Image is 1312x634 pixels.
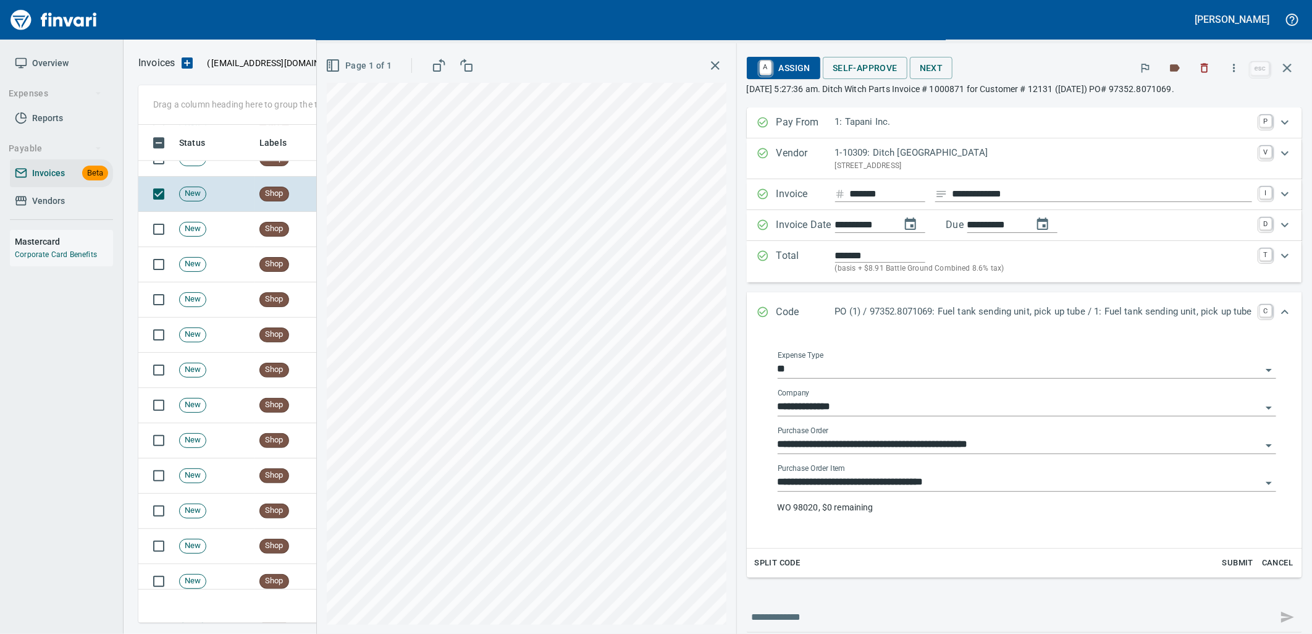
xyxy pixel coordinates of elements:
[179,135,205,150] span: Status
[778,428,829,435] label: Purchase Order
[946,218,1005,232] p: Due
[260,258,288,270] span: Shop
[260,223,288,235] span: Shop
[757,57,810,78] span: Assign
[1248,53,1302,83] span: Close invoice
[1221,54,1248,82] button: More
[778,390,810,397] label: Company
[180,575,206,587] span: New
[10,49,113,77] a: Overview
[260,505,288,517] span: Shop
[1218,554,1258,573] button: Submit
[778,465,845,473] label: Purchase Order Item
[32,193,65,209] span: Vendors
[4,82,107,105] button: Expenses
[1259,115,1272,127] a: P
[259,135,303,150] span: Labels
[778,352,823,360] label: Expense Type
[910,57,953,80] button: Next
[32,166,65,181] span: Invoices
[180,505,206,517] span: New
[1261,556,1294,570] span: Cancel
[1258,554,1297,573] button: Cancel
[747,333,1302,578] div: Expand
[776,115,835,131] p: Pay From
[776,187,835,203] p: Invoice
[10,159,113,187] a: InvoicesBeta
[260,540,288,552] span: Shop
[778,501,1276,514] p: WO 98020, $0 remaining
[259,135,287,150] span: Labels
[1132,54,1159,82] button: Flag
[747,292,1302,333] div: Expand
[180,329,206,340] span: New
[935,188,948,200] svg: Invoice description
[260,470,288,481] span: Shop
[180,540,206,552] span: New
[747,138,1302,179] div: Expand
[180,223,206,235] span: New
[835,187,845,201] svg: Invoice number
[835,263,1252,275] p: (basis + $8.91 Battle Ground Combined 8.6% tax)
[747,241,1302,282] div: Expand
[755,556,801,570] span: Split Code
[1191,54,1218,82] button: Discard
[15,250,97,259] a: Corporate Card Benefits
[260,329,288,340] span: Shop
[776,218,835,234] p: Invoice Date
[1260,399,1277,416] button: Open
[1259,146,1272,158] a: V
[180,434,206,446] span: New
[180,294,206,305] span: New
[760,61,772,74] a: A
[1195,13,1269,26] h5: [PERSON_NAME]
[1259,248,1272,261] a: T
[747,83,1302,95] p: [DATE] 5:27:36 am. Ditch Witch Parts Invoice # 1000871 for Customer # 12131 ([DATE]) PO# 97352.80...
[1259,218,1272,230] a: D
[833,61,898,76] span: Self-Approve
[260,364,288,376] span: Shop
[200,57,356,69] p: ( )
[4,137,107,160] button: Payable
[260,575,288,587] span: Shop
[180,470,206,481] span: New
[1028,209,1058,239] button: change due date
[823,57,907,80] button: Self-Approve
[10,104,113,132] a: Reports
[180,364,206,376] span: New
[747,210,1302,241] div: Expand
[82,166,108,180] span: Beta
[835,305,1252,319] p: PO (1) / 97352.8071069: Fuel tank sending unit, pick up tube / 1: Fuel tank sending unit, pick up...
[260,434,288,446] span: Shop
[10,187,113,215] a: Vendors
[260,188,288,200] span: Shop
[7,5,100,35] a: Finvari
[180,258,206,270] span: New
[323,54,397,77] button: Page 1 of 1
[1260,361,1277,379] button: Open
[1259,187,1272,199] a: I
[138,56,175,70] p: Invoices
[1272,602,1302,632] span: This records your message into the invoice and notifies anyone mentioned
[1260,475,1277,492] button: Open
[260,399,288,411] span: Shop
[210,57,352,69] span: [EMAIL_ADDRESS][DOMAIN_NAME]
[920,61,943,76] span: Next
[15,235,113,248] h6: Mastercard
[32,111,63,126] span: Reports
[1260,437,1277,454] button: Open
[835,160,1252,172] p: [STREET_ADDRESS]
[179,135,221,150] span: Status
[835,146,1252,160] p: 1-10309: Ditch [GEOGRAPHIC_DATA]
[1221,556,1255,570] span: Submit
[752,554,804,573] button: Split Code
[776,146,835,172] p: Vendor
[180,188,206,200] span: New
[9,86,102,101] span: Expenses
[328,58,392,74] span: Page 1 of 1
[9,141,102,156] span: Payable
[747,108,1302,138] div: Expand
[747,179,1302,210] div: Expand
[180,399,206,411] span: New
[896,209,925,239] button: change date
